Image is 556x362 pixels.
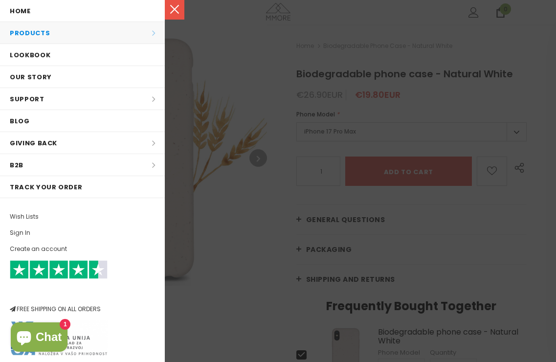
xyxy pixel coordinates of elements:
span: Track your order [10,182,82,192]
span: Wish Lists [10,212,39,222]
img: Javni Razpis [10,320,108,356]
span: Blog [10,116,30,126]
inbox-online-store-chat: Shopify online store chat [8,322,70,354]
iframe: Customer reviews powered by Trustpilot [10,279,155,304]
span: Lookbook [10,50,50,60]
span: Our Story [10,72,52,82]
img: Trust Pilot Stars [10,260,108,279]
span: Home [10,6,31,16]
span: FREE SHIPPING ON ALL ORDERS [10,265,155,313]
